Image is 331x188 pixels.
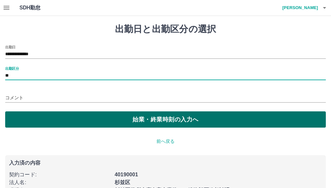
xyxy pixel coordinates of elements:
[5,44,16,49] label: 出勤日
[9,171,111,179] p: 契約コード :
[9,160,322,166] p: 入力済の内容
[5,111,326,128] button: 始業・終業時刻の入力へ
[5,24,326,35] h1: 出勤日と出勤区分の選択
[5,66,19,71] label: 出勤区分
[115,172,138,177] b: 40190001
[5,138,326,145] p: 前へ戻る
[9,179,111,186] p: 法人名 :
[115,180,130,185] b: 杉並区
